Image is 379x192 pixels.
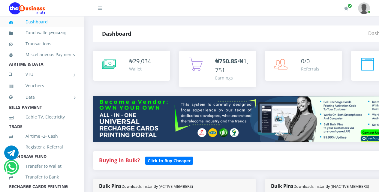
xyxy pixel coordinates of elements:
[9,48,75,61] a: Miscellaneous Payments
[9,67,75,82] a: VTU
[99,157,140,164] strong: Buying in Bulk?
[9,110,75,124] a: Cable TV, Electricity
[93,51,170,81] a: ₦29,034 Wallet
[347,4,352,8] span: Renew/Upgrade Subscription
[9,79,75,93] a: Vouchers
[122,184,193,189] small: Downloads instantly (ACTIVE MEMBERS)
[9,37,75,51] a: Transactions
[9,140,75,154] a: Register a Referral
[50,31,65,35] b: 29,034.10
[271,183,369,189] strong: Bulk Pins
[9,170,75,184] a: Transfer to Bank
[9,90,75,105] a: Data
[265,51,342,81] a: 0/0 Referrals
[301,66,319,72] div: Referrals
[9,2,45,14] img: Logo
[215,57,237,65] b: ₦750.85
[9,159,75,173] a: Transfer to Wallet
[129,57,151,66] div: ₦
[4,150,19,160] a: Chat for support
[9,129,75,143] a: Airtime -2- Cash
[9,15,75,29] a: Dashboard
[102,30,131,37] strong: Dashboard
[49,31,66,35] small: [ ]
[145,157,193,164] a: Click to Buy Cheaper
[215,75,250,81] div: Earnings
[148,158,191,163] b: Click to Buy Cheaper
[179,51,256,87] a: ₦750.85/₦1,751 Earnings
[5,164,17,174] a: Chat for support
[215,57,248,74] span: /₦1,751
[9,26,75,40] a: Fund wallet[29,034.10]
[129,66,151,72] div: Wallet
[133,57,151,65] span: 29,034
[344,6,348,11] i: Renew/Upgrade Subscription
[99,183,193,189] strong: Bulk Pins
[293,184,369,189] small: Downloads instantly (INACTIVE MEMBERS)
[358,2,370,14] img: User
[301,57,310,65] span: 0/0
